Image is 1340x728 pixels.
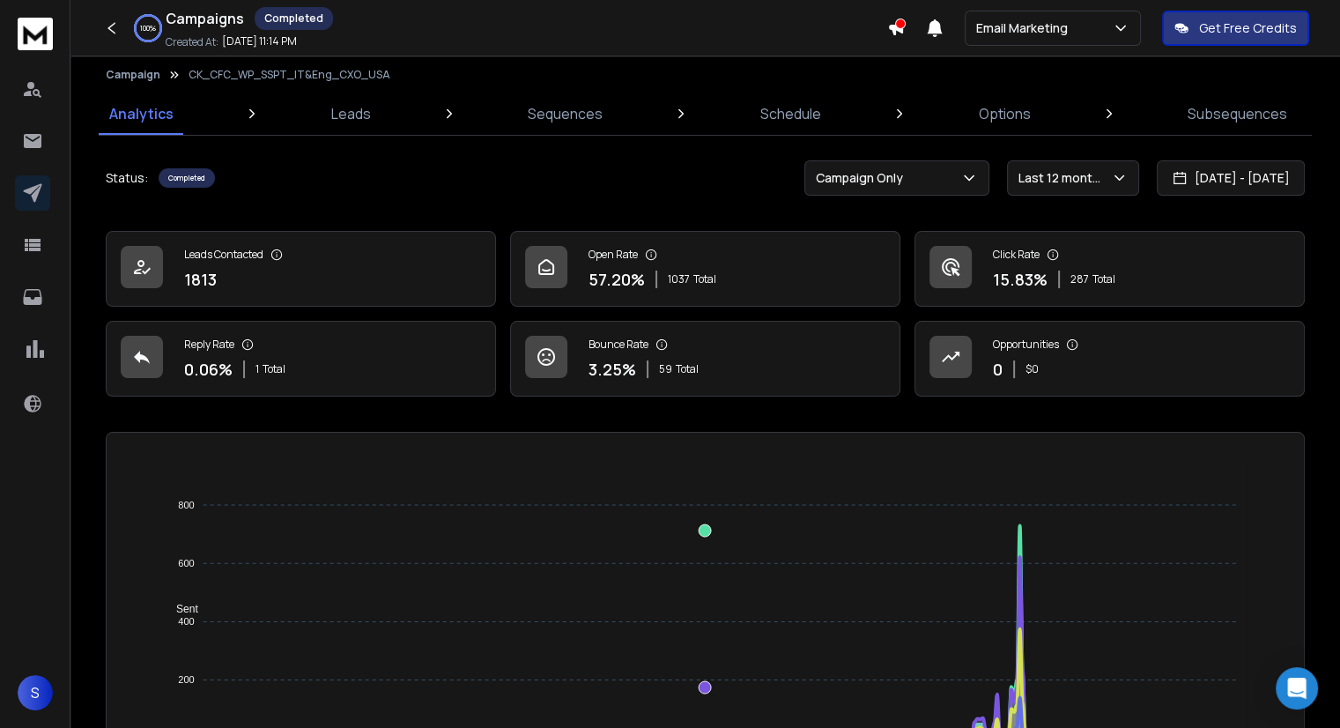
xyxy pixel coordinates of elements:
p: Last 12 months [1018,169,1111,187]
tspan: 200 [179,674,195,685]
p: Analytics [109,103,174,124]
p: 100 % [140,23,156,33]
span: Total [676,362,699,376]
button: S [18,675,53,710]
p: 3.25 % [589,357,636,382]
div: Completed [255,7,333,30]
a: Reply Rate0.06%1Total [106,321,496,397]
span: Total [263,362,285,376]
tspan: 800 [179,500,195,510]
p: Opportunities [993,338,1059,352]
p: 57.20 % [589,267,645,292]
div: Completed [159,168,215,188]
a: Sequences [517,93,613,135]
a: Options [967,93,1040,135]
p: Campaign Only [816,169,910,187]
p: [DATE] 11:14 PM [222,34,297,48]
p: Click Rate [993,248,1040,262]
span: 1037 [668,272,690,286]
button: [DATE] - [DATE] [1157,160,1305,196]
button: Get Free Credits [1162,11,1309,46]
span: 1 [255,362,259,376]
div: Open Intercom Messenger [1276,667,1318,709]
span: Total [693,272,716,286]
tspan: 600 [179,558,195,568]
a: Schedule [750,93,832,135]
a: Click Rate15.83%287Total [914,231,1305,307]
p: Bounce Rate [589,338,648,352]
p: Sequences [528,103,603,124]
p: Get Free Credits [1199,19,1297,37]
p: CK_CFC_WP_SSPT_IT&Eng_CXO_USA [189,68,390,82]
span: Total [1092,272,1115,286]
p: Reply Rate [184,338,234,352]
p: Leads Contacted [184,248,263,262]
a: Leads Contacted1813 [106,231,496,307]
a: Analytics [99,93,184,135]
h1: Campaigns [166,8,244,29]
a: Leads [321,93,381,135]
a: Open Rate57.20%1037Total [510,231,900,307]
p: Schedule [760,103,821,124]
a: Opportunities0$0 [914,321,1305,397]
img: logo [18,18,53,50]
p: Leads [331,103,371,124]
a: Subsequences [1177,93,1298,135]
tspan: 400 [179,616,195,627]
p: Email Marketing [976,19,1075,37]
p: Status: [106,169,148,187]
p: 0 [993,357,1003,382]
p: Created At: [166,35,218,49]
p: $ 0 [1025,362,1039,376]
a: Bounce Rate3.25%59Total [510,321,900,397]
p: Subsequences [1188,103,1287,124]
span: 59 [659,362,672,376]
p: 1813 [184,267,217,292]
p: 0.06 % [184,357,233,382]
p: 15.83 % [993,267,1048,292]
button: Campaign [106,68,160,82]
p: Open Rate [589,248,638,262]
span: Sent [163,603,198,615]
span: 287 [1070,272,1089,286]
p: Options [978,103,1030,124]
